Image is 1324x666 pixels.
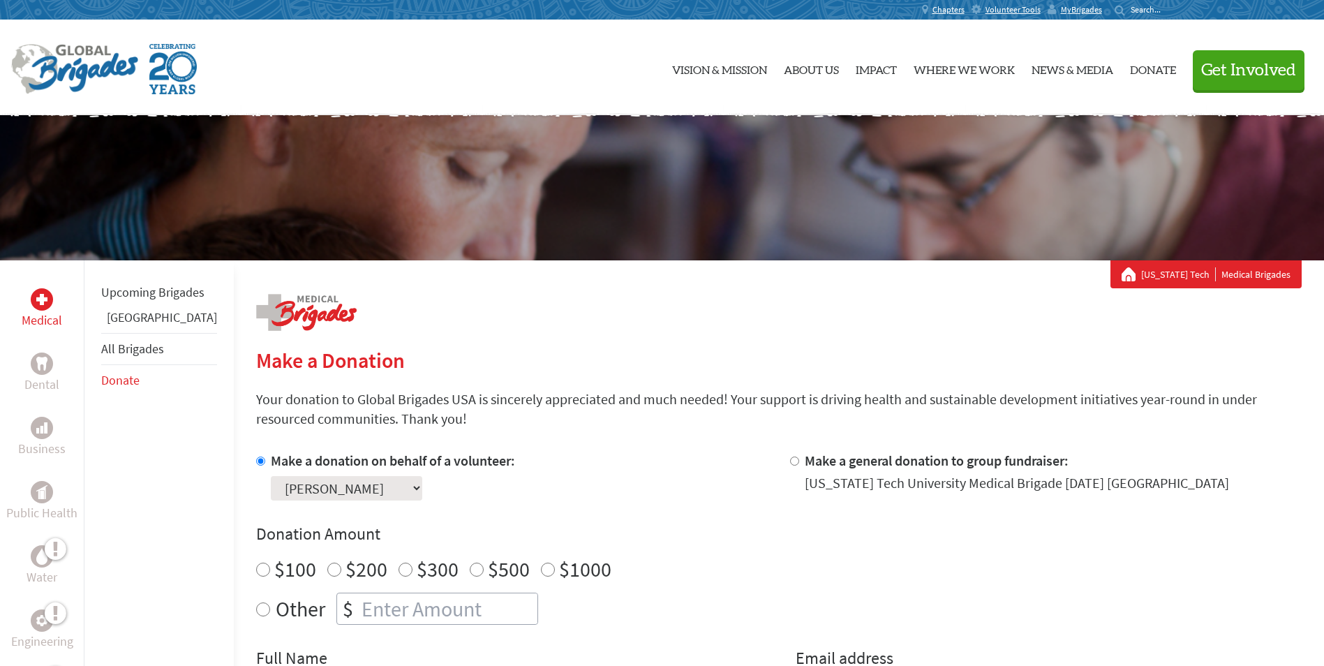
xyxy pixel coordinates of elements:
[36,422,47,434] img: Business
[337,593,359,624] div: $
[274,556,316,582] label: $100
[22,288,62,330] a: MedicalMedical
[1131,4,1170,15] input: Search...
[1201,62,1296,79] span: Get Involved
[985,4,1041,15] span: Volunteer Tools
[256,523,1302,545] h4: Donation Amount
[359,593,537,624] input: Enter Amount
[805,473,1229,493] div: [US_STATE] Tech University Medical Brigade [DATE] [GEOGRAPHIC_DATA]
[18,417,66,459] a: BusinessBusiness
[559,556,611,582] label: $1000
[22,311,62,330] p: Medical
[11,632,73,651] p: Engineering
[1032,31,1113,104] a: News & Media
[1122,267,1290,281] div: Medical Brigades
[31,481,53,503] div: Public Health
[672,31,767,104] a: Vision & Mission
[36,294,47,305] img: Medical
[11,44,138,94] img: Global Brigades Logo
[36,357,47,370] img: Dental
[256,294,357,331] img: logo-medical.png
[1193,50,1304,90] button: Get Involved
[805,452,1069,469] label: Make a general donation to group fundraiser:
[417,556,459,582] label: $300
[31,417,53,439] div: Business
[36,485,47,499] img: Public Health
[27,568,57,587] p: Water
[1141,267,1216,281] a: [US_STATE] Tech
[31,609,53,632] div: Engineering
[24,353,59,394] a: DentalDental
[18,439,66,459] p: Business
[6,481,77,523] a: Public HealthPublic Health
[856,31,897,104] a: Impact
[101,277,217,308] li: Upcoming Brigades
[36,548,47,564] img: Water
[345,556,387,582] label: $200
[36,615,47,626] img: Engineering
[276,593,325,625] label: Other
[101,308,217,333] li: Ghana
[101,284,204,300] a: Upcoming Brigades
[932,4,965,15] span: Chapters
[31,353,53,375] div: Dental
[784,31,839,104] a: About Us
[488,556,530,582] label: $500
[24,375,59,394] p: Dental
[271,452,515,469] label: Make a donation on behalf of a volunteer:
[107,309,217,325] a: [GEOGRAPHIC_DATA]
[101,372,140,388] a: Donate
[101,333,217,365] li: All Brigades
[914,31,1015,104] a: Where We Work
[1061,4,1102,15] span: MyBrigades
[101,341,164,357] a: All Brigades
[1130,31,1176,104] a: Donate
[31,545,53,568] div: Water
[256,348,1302,373] h2: Make a Donation
[256,390,1302,429] p: Your donation to Global Brigades USA is sincerely appreciated and much needed! Your support is dr...
[31,288,53,311] div: Medical
[101,365,217,396] li: Donate
[6,503,77,523] p: Public Health
[27,545,57,587] a: WaterWater
[11,609,73,651] a: EngineeringEngineering
[149,44,197,94] img: Global Brigades Celebrating 20 Years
